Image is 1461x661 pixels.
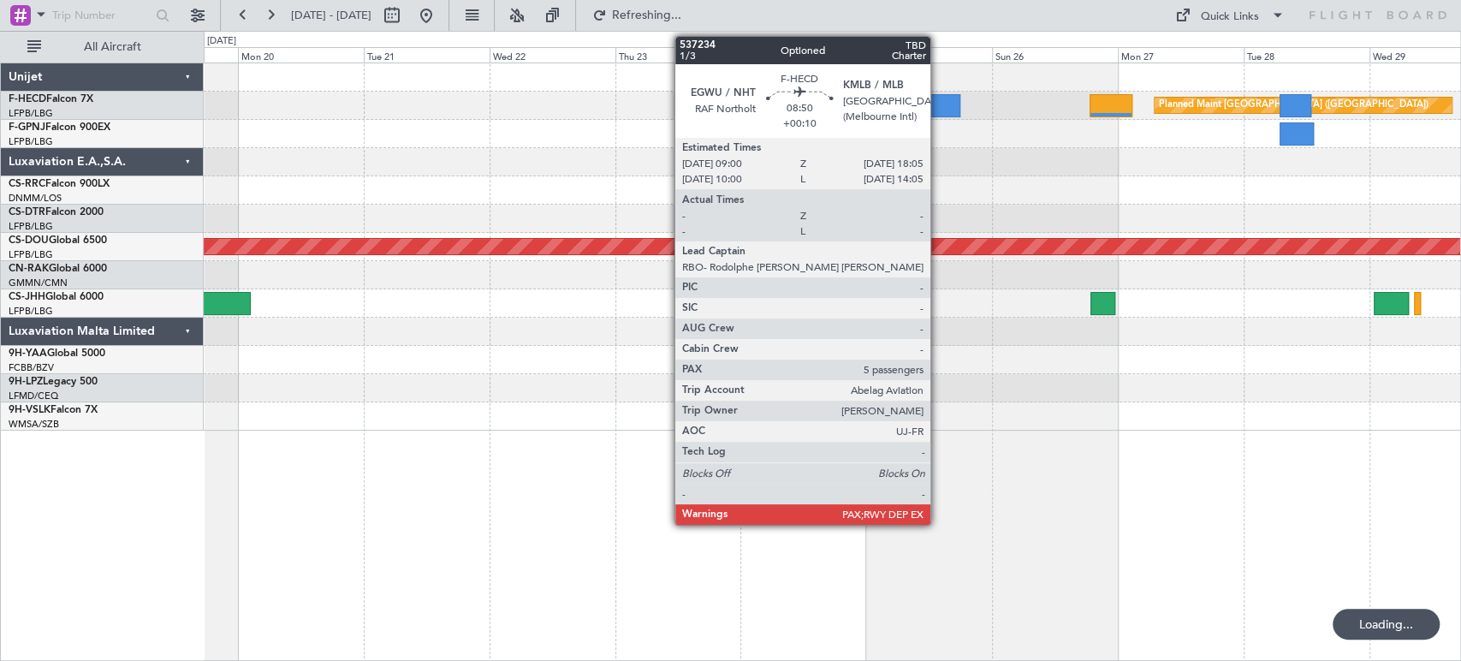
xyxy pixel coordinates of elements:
[9,179,110,189] a: CS-RRCFalcon 900LX
[1118,47,1244,63] div: Mon 27
[1244,47,1369,63] div: Tue 28
[9,248,53,261] a: LFPB/LBG
[9,220,53,233] a: LFPB/LBG
[9,305,53,318] a: LFPB/LBG
[238,47,364,63] div: Mon 20
[9,94,93,104] a: F-HECDFalcon 7X
[52,3,151,28] input: Trip Number
[9,135,53,148] a: LFPB/LBG
[1167,2,1293,29] button: Quick Links
[866,47,992,63] div: Sat 25
[610,9,682,21] span: Refreshing...
[9,292,104,302] a: CS-JHHGlobal 6000
[9,94,46,104] span: F-HECD
[9,207,104,217] a: CS-DTRFalcon 2000
[9,192,62,205] a: DNMM/LOS
[9,377,98,387] a: 9H-LPZLegacy 500
[364,47,490,63] div: Tue 21
[9,264,107,274] a: CN-RAKGlobal 6000
[9,277,68,289] a: GMMN/CMN
[9,348,47,359] span: 9H-YAA
[9,405,98,415] a: 9H-VSLKFalcon 7X
[9,348,105,359] a: 9H-YAAGlobal 5000
[1201,9,1259,26] div: Quick Links
[9,107,53,120] a: LFPB/LBG
[9,418,59,431] a: WMSA/SZB
[9,122,110,133] a: F-GPNJFalcon 900EX
[207,34,236,49] div: [DATE]
[9,179,45,189] span: CS-RRC
[291,8,371,23] span: [DATE] - [DATE]
[9,235,49,246] span: CS-DOU
[9,377,43,387] span: 9H-LPZ
[19,33,186,61] button: All Aircraft
[992,47,1118,63] div: Sun 26
[585,2,687,29] button: Refreshing...
[9,122,45,133] span: F-GPNJ
[9,405,50,415] span: 9H-VSLK
[740,47,866,63] div: Fri 24
[490,47,615,63] div: Wed 22
[1159,92,1428,118] div: Planned Maint [GEOGRAPHIC_DATA] ([GEOGRAPHIC_DATA])
[9,207,45,217] span: CS-DTR
[45,41,181,53] span: All Aircraft
[1333,609,1440,640] div: Loading...
[9,235,107,246] a: CS-DOUGlobal 6500
[615,47,741,63] div: Thu 23
[9,390,58,402] a: LFMD/CEQ
[9,292,45,302] span: CS-JHH
[9,264,49,274] span: CN-RAK
[9,361,54,374] a: FCBB/BZV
